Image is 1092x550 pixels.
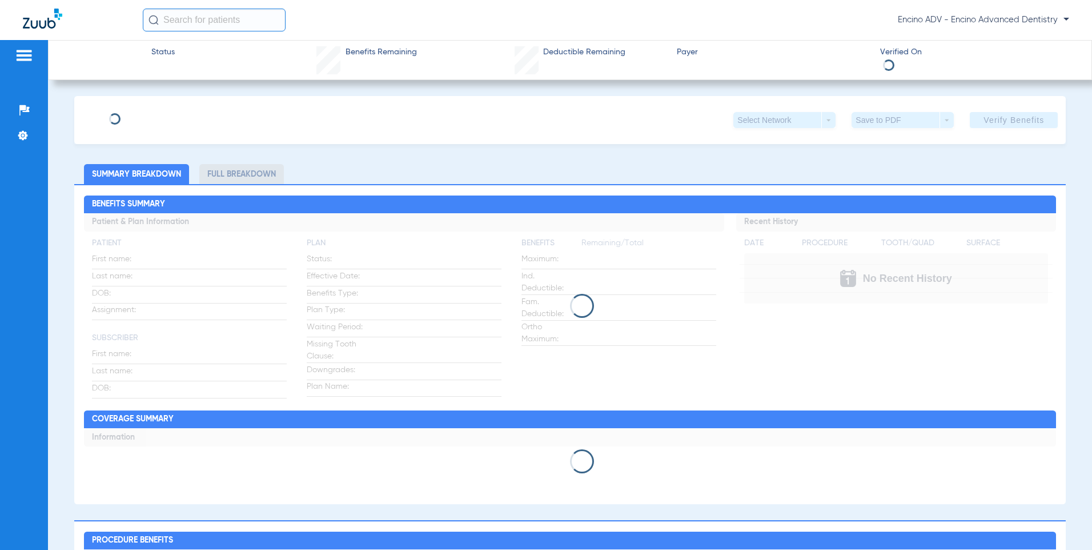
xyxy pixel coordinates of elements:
[677,46,870,58] span: Payer
[84,196,1056,214] h2: Benefits Summary
[84,164,189,184] li: Summary Breakdown
[84,410,1056,429] h2: Coverage Summary
[143,9,286,31] input: Search for patients
[199,164,284,184] li: Full Breakdown
[543,46,625,58] span: Deductible Remaining
[23,9,62,29] img: Zuub Logo
[15,49,33,62] img: hamburger-icon
[84,532,1056,550] h2: Procedure Benefits
[346,46,417,58] span: Benefits Remaining
[898,14,1069,26] span: Encino ADV - Encino Advanced Dentistry
[151,46,175,58] span: Status
[148,15,159,25] img: Search Icon
[880,46,1074,58] span: Verified On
